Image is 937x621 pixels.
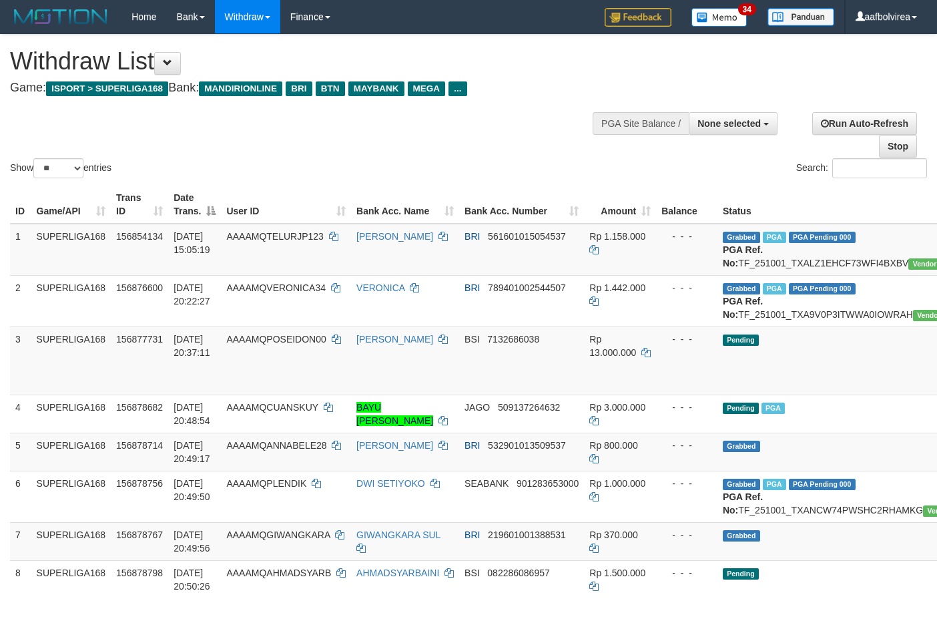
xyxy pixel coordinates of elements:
[605,8,671,27] img: Feedback.jpg
[226,568,331,578] span: AAAAMQAHMADSYARB
[488,282,566,293] span: Copy 789401002544507 to clipboard
[348,81,404,96] span: MAYBANK
[488,530,566,540] span: Copy 219601001388531 to clipboard
[351,186,459,224] th: Bank Acc. Name: activate to sort column ascending
[10,433,31,471] td: 5
[487,334,539,345] span: Copy 7132686038 to clipboard
[661,439,712,452] div: - - -
[226,530,330,540] span: AAAAMQGIWANGKARA
[464,402,490,413] span: JAGO
[689,112,777,135] button: None selected
[812,112,917,135] a: Run Auto-Refresh
[589,282,645,293] span: Rp 1.442.000
[356,530,440,540] a: GIWANGKARA SUL
[464,440,480,451] span: BRI
[168,186,221,224] th: Date Trans.: activate to sort column descending
[459,186,584,224] th: Bank Acc. Number: activate to sort column ascending
[116,334,163,345] span: 156877731
[356,568,439,578] a: AHMADSYARBAINI
[31,522,111,560] td: SUPERLIGA168
[116,568,163,578] span: 156878798
[10,7,111,27] img: MOTION_logo.png
[46,81,168,96] span: ISPORT > SUPERLIGA168
[286,81,312,96] span: BRI
[723,403,759,414] span: Pending
[199,81,282,96] span: MANDIRIONLINE
[174,440,210,464] span: [DATE] 20:49:17
[763,283,786,294] span: Marked by aafsengchandara
[589,231,645,242] span: Rp 1.158.000
[10,81,611,95] h4: Game: Bank:
[226,334,326,345] span: AAAAMQPOSEIDON00
[31,224,111,276] td: SUPERLIGA168
[116,478,163,489] span: 156878756
[464,568,480,578] span: BSI
[464,334,480,345] span: BSI
[723,491,763,515] b: PGA Ref. No:
[174,530,210,554] span: [DATE] 20:49:56
[226,478,306,489] span: AAAAMQPLENDIK
[10,275,31,327] td: 2
[832,158,927,178] input: Search:
[31,395,111,433] td: SUPERLIGA168
[723,244,763,268] b: PGA Ref. No:
[31,327,111,395] td: SUPERLIGA168
[408,81,446,96] span: MEGA
[356,231,433,242] a: [PERSON_NAME]
[116,282,163,293] span: 156876600
[661,477,712,490] div: - - -
[763,232,786,243] span: Marked by aafsengchandara
[661,401,712,414] div: - - -
[31,186,111,224] th: Game/API: activate to sort column ascending
[111,186,168,224] th: Trans ID: activate to sort column ascending
[661,281,712,294] div: - - -
[656,186,717,224] th: Balance
[174,478,210,502] span: [DATE] 20:49:50
[589,402,645,413] span: Rp 3.000.000
[796,158,927,178] label: Search:
[464,282,480,293] span: BRI
[464,478,509,489] span: SEABANK
[767,8,834,26] img: panduan.png
[10,224,31,276] td: 1
[488,440,566,451] span: Copy 532901013509537 to clipboard
[10,327,31,395] td: 3
[488,231,566,242] span: Copy 561601015054537 to clipboard
[226,231,324,242] span: AAAAMQTELURJP123
[584,186,656,224] th: Amount: activate to sort column ascending
[356,440,433,451] a: [PERSON_NAME]
[498,402,560,413] span: Copy 509137264632 to clipboard
[723,296,763,320] b: PGA Ref. No:
[356,282,404,293] a: VERONICA
[10,522,31,560] td: 7
[879,135,917,158] a: Stop
[723,335,759,346] span: Pending
[723,568,759,580] span: Pending
[10,186,31,224] th: ID
[356,402,433,426] a: BAYU [PERSON_NAME]
[174,231,210,255] span: [DATE] 15:05:19
[661,528,712,542] div: - - -
[487,568,549,578] span: Copy 082286086957 to clipboard
[589,478,645,489] span: Rp 1.000.000
[723,232,760,243] span: Grabbed
[589,568,645,578] span: Rp 1.500.000
[789,283,856,294] span: PGA Pending
[789,479,856,490] span: PGA Pending
[116,530,163,540] span: 156878767
[116,402,163,413] span: 156878682
[464,530,480,540] span: BRI
[174,402,210,426] span: [DATE] 20:48:54
[116,231,163,242] span: 156854134
[356,334,433,345] a: [PERSON_NAME]
[661,230,712,243] div: - - -
[589,530,637,540] span: Rp 370.000
[174,568,210,592] span: [DATE] 20:50:26
[448,81,466,96] span: ...
[593,112,689,135] div: PGA Site Balance /
[723,283,760,294] span: Grabbed
[31,275,111,327] td: SUPERLIGA168
[691,8,747,27] img: Button%20Memo.svg
[517,478,579,489] span: Copy 901283653000 to clipboard
[763,479,786,490] span: Marked by aafsengchandara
